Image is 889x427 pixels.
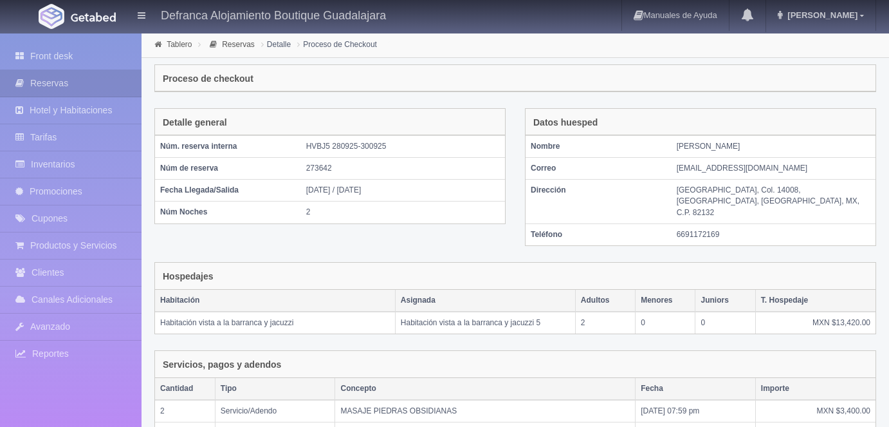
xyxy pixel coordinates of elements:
th: Teléfono [526,223,672,245]
td: MXN $13,420.00 [755,312,875,334]
h4: Servicios, pagos y adendos [163,360,281,370]
td: [DATE] 07:59 pm [636,400,756,422]
th: Núm de reserva [155,158,301,180]
a: Tablero [167,40,192,49]
th: Núm Noches [155,202,301,223]
th: Correo [526,158,672,180]
th: Nombre [526,136,672,158]
td: 2 [301,202,505,223]
span: [PERSON_NAME] [784,10,857,20]
th: Concepto [335,378,636,400]
td: MXN $3,400.00 [755,400,875,422]
h4: Proceso de checkout [163,74,253,84]
h4: Defranca Alojamiento Boutique Guadalajara [161,6,386,23]
td: Servicio/Adendo [215,400,335,422]
td: 273642 [301,158,505,180]
td: 0 [695,312,755,334]
th: Juniors [695,290,755,312]
td: Habitación vista a la barranca y jacuzzi 5 [395,312,575,334]
td: [GEOGRAPHIC_DATA], Col. 14008, [GEOGRAPHIC_DATA], [GEOGRAPHIC_DATA], MX, C.P. 82132 [672,180,875,223]
th: Fecha Llegada/Salida [155,180,301,202]
th: Menores [636,290,695,312]
td: HVBJ5 280925-300925 [301,136,505,158]
img: Getabed [39,4,64,29]
th: Cantidad [155,378,215,400]
td: Habitación vista a la barranca y jacuzzi [155,312,395,334]
td: 6691172169 [672,223,875,245]
th: Importe [755,378,875,400]
h4: Hospedajes [163,272,214,281]
td: 0 [636,312,695,334]
th: Habitación [155,290,395,312]
th: Tipo [215,378,335,400]
th: Núm. reserva interna [155,136,301,158]
td: [EMAIL_ADDRESS][DOMAIN_NAME] [672,158,875,180]
h4: Datos huesped [533,118,598,128]
th: Adultos [575,290,635,312]
td: [DATE] / [DATE] [301,180,505,202]
h4: Detalle general [163,118,227,128]
li: Detalle [258,38,294,50]
th: Asignada [395,290,575,312]
td: [PERSON_NAME] [672,136,875,158]
th: Dirección [526,180,672,223]
th: Fecha [636,378,756,400]
li: Proceso de Checkout [294,38,380,50]
img: Getabed [71,12,116,22]
a: Reservas [222,40,255,49]
td: 2 [155,400,215,422]
th: T. Hospedaje [755,290,875,312]
td: 2 [575,312,635,334]
span: MASAJE PIEDRAS OBSIDIANAS [340,406,457,415]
